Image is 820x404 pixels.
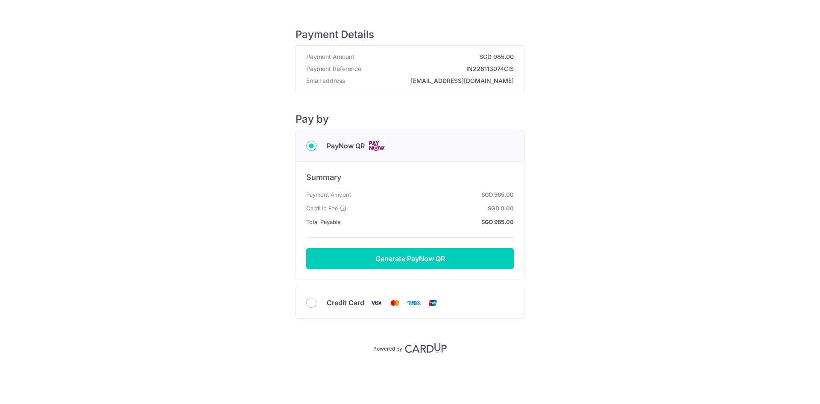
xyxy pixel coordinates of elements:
[373,344,402,352] p: Powered by
[387,298,404,308] img: Mastercard
[306,189,351,200] span: Payment Amount
[327,141,365,151] span: PayNow QR
[306,248,514,269] button: Generate PayNow QR
[354,189,514,200] strong: SGD 985.00
[424,298,441,308] img: Union Pay
[306,65,361,73] span: Payment Reference
[365,65,514,73] strong: IN226113074CIS
[306,172,514,183] h6: Summary
[368,298,385,308] img: Visa
[306,217,341,227] span: Total Payable
[327,298,364,308] span: Credit Card
[296,113,524,126] h5: Pay by
[306,53,354,61] span: Payment Amount
[306,203,338,213] span: CardUp Fee
[358,53,514,61] strong: SGD 985.00
[306,298,514,308] div: Credit Card Visa Mastercard American Express Union Pay
[344,217,514,227] strong: SGD 985.00
[306,77,345,85] span: Email address
[296,28,524,41] h5: Payment Details
[405,298,422,308] img: American Express
[350,203,514,213] strong: SGD 0.00
[368,141,385,151] img: Cards logo
[405,343,447,353] img: CardUp
[348,77,514,85] strong: [EMAIL_ADDRESS][DOMAIN_NAME]
[306,141,514,151] div: PayNow QR Cards logo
